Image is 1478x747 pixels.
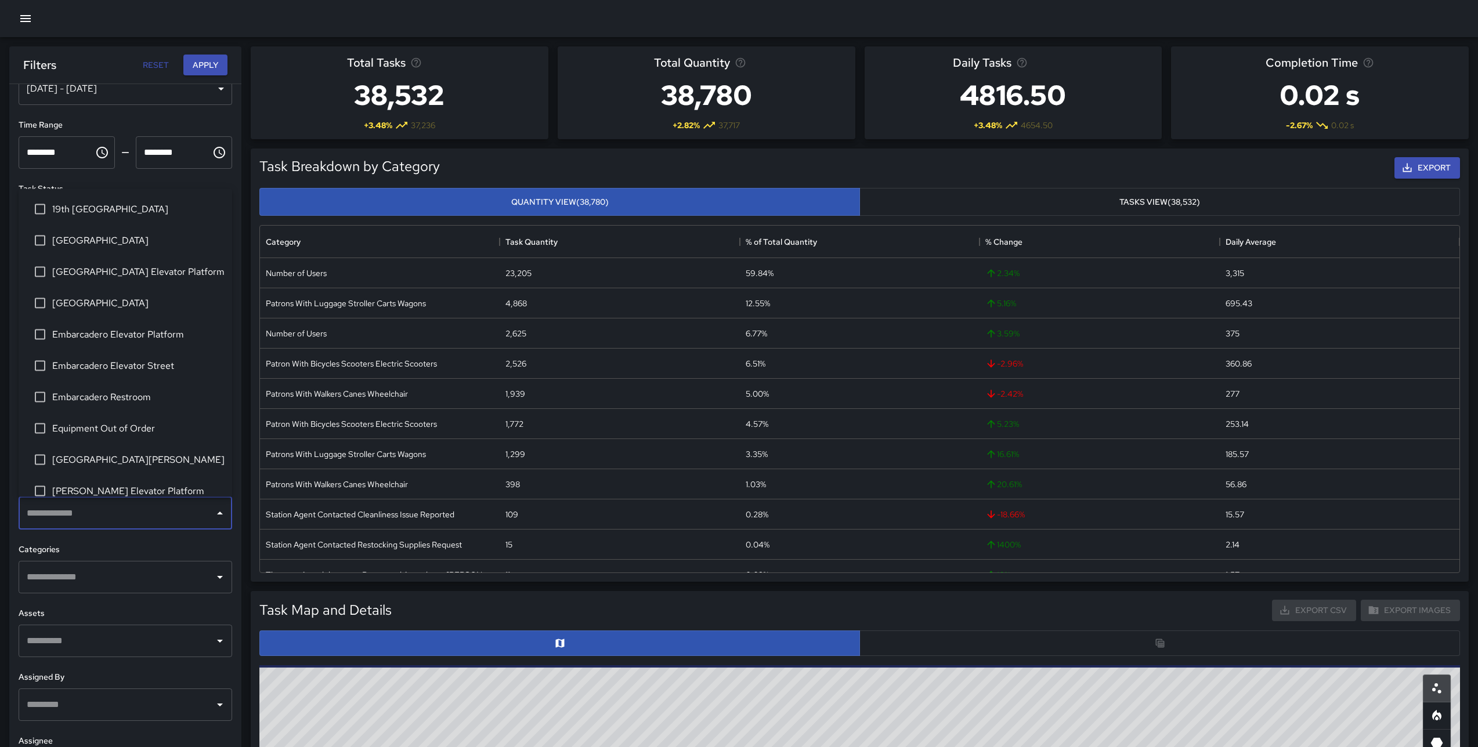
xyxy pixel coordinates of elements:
[974,119,1002,131] span: + 3.48 %
[183,55,227,76] button: Apply
[266,298,426,309] div: Patrons With Luggage Stroller Carts Wagons
[259,157,440,176] h5: Task Breakdown by Category
[746,226,817,258] div: % of Total Quantity
[746,388,769,400] div: 5.00%
[208,141,231,164] button: Choose time, selected time is 11:59 PM
[746,478,766,490] div: 1.03%
[19,119,232,132] h6: Time Range
[746,267,774,279] div: 59.84%
[985,418,1019,430] span: 5.23 %
[410,57,422,68] svg: Total number of tasks in the selected period, compared to the previous period.
[52,296,223,310] span: [GEOGRAPHIC_DATA]
[505,418,523,430] div: 1,772
[347,72,451,118] h3: 38,532
[746,539,769,550] div: 0.04%
[137,55,174,76] button: Reset
[985,478,1022,490] span: 20.61 %
[19,72,232,105] div: [DATE] - [DATE]
[859,188,1460,216] button: Tasks View(38,532)
[746,569,769,581] div: 0.03%
[266,328,327,339] div: Number of Users
[212,505,228,521] button: Close
[1226,226,1276,258] div: Daily Average
[985,358,1023,369] span: -2.96 %
[347,53,406,72] span: Total Tasks
[746,328,767,339] div: 6.77%
[505,328,526,339] div: 2,625
[260,226,500,258] div: Category
[91,141,114,164] button: Choose time, selected time is 12:00 AM
[52,264,223,278] span: [GEOGRAPHIC_DATA] Elevator Platform
[1363,57,1374,68] svg: Average time taken to complete tasks in the selected period, compared to the previous period.
[740,226,980,258] div: % of Total Quantity
[259,188,860,216] button: Quantity View(38,780)
[985,388,1023,400] span: -2.42 %
[985,539,1021,550] span: 1400 %
[505,267,532,279] div: 23,205
[266,539,462,550] div: Station Agent Contacted Restocking Supplies Request
[266,509,454,520] div: Station Agent Contacted Cleanliness Issue Reported
[505,298,527,309] div: 4,868
[1226,358,1252,369] div: 360.86
[505,539,512,550] div: 15
[1226,418,1249,430] div: 253.14
[735,57,746,68] svg: Total task quantity in the selected period, compared to the previous period.
[505,226,558,258] div: Task Quantity
[985,226,1022,258] div: % Change
[266,569,494,581] div: Threat or Assault between Patron and Attendant - BART PD Contacted
[52,452,223,466] span: [GEOGRAPHIC_DATA][PERSON_NAME]
[1286,119,1313,131] span: -2.67 %
[364,119,392,131] span: + 3.48 %
[746,358,765,369] div: 6.51%
[19,183,232,195] h6: Task Status
[1423,702,1451,730] button: Heatmap
[985,569,1010,581] span: 10 %
[266,358,437,369] div: Patron With Bicycles Scooters Electric Scooters
[52,202,223,216] span: 19th [GEOGRAPHIC_DATA]
[505,358,526,369] div: 2,526
[266,388,408,400] div: Patrons With Walkers Canes Wheelchair
[746,448,768,460] div: 3.35%
[1226,569,1240,581] div: 1.57
[52,390,223,404] span: Embarcadero Restroom
[1266,53,1358,72] span: Completion Time
[500,226,739,258] div: Task Quantity
[19,543,232,556] h6: Categories
[985,328,1020,339] span: 3.59 %
[718,119,740,131] span: 37,717
[52,358,223,372] span: Embarcadero Elevator Street
[505,569,510,581] div: 11
[1226,509,1244,520] div: 15.57
[1430,709,1444,723] svg: Heatmap
[1226,298,1252,309] div: 695.43
[953,72,1073,118] h3: 4816.50
[1220,226,1459,258] div: Daily Average
[259,601,392,619] h5: Task Map and Details
[52,327,223,341] span: Embarcadero Elevator Platform
[1430,681,1444,695] svg: Scatterplot
[52,484,223,498] span: [PERSON_NAME] Elevator Platform
[746,509,768,520] div: 0.28%
[52,421,223,435] span: Equipment Out of Order
[212,697,228,713] button: Open
[411,119,435,131] span: 37,236
[266,448,426,460] div: Patrons With Luggage Stroller Carts Wagons
[1226,267,1244,279] div: 3,315
[1226,539,1240,550] div: 2.14
[985,509,1025,520] span: -18.66 %
[505,388,525,400] div: 1,939
[266,418,437,430] div: Patron With Bicycles Scooters Electric Scooters
[505,509,518,520] div: 109
[266,478,408,490] div: Patrons With Walkers Canes Wheelchair
[985,298,1016,309] span: 5.16 %
[654,72,759,118] h3: 38,780
[23,56,56,74] h6: Filters
[985,448,1019,460] span: 16.61 %
[1331,119,1354,131] span: 0.02 s
[1266,72,1374,118] h3: 0.02 s
[1021,119,1053,131] span: 4654.50
[746,418,768,430] div: 4.57%
[746,298,770,309] div: 12.55%
[953,53,1011,72] span: Daily Tasks
[1423,675,1451,702] button: Scatterplot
